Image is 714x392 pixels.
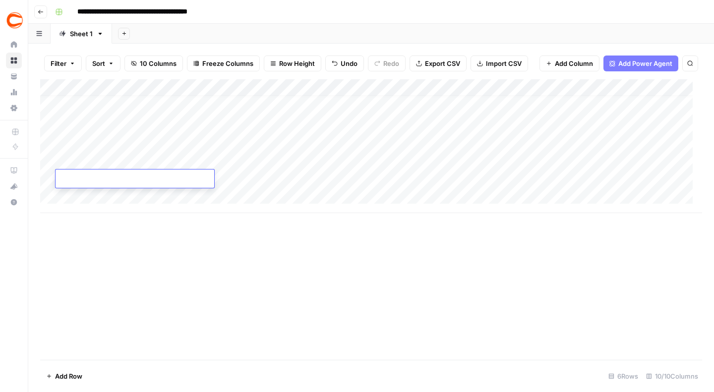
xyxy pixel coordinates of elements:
[264,56,321,71] button: Row Height
[55,371,82,381] span: Add Row
[6,11,24,29] img: Covers Logo
[555,58,593,68] span: Add Column
[486,58,522,68] span: Import CSV
[604,368,642,384] div: 6 Rows
[44,56,82,71] button: Filter
[6,68,22,84] a: Your Data
[187,56,260,71] button: Freeze Columns
[6,179,21,194] div: What's new?
[341,58,357,68] span: Undo
[140,58,177,68] span: 10 Columns
[6,178,22,194] button: What's new?
[539,56,599,71] button: Add Column
[86,56,120,71] button: Sort
[51,24,112,44] a: Sheet 1
[410,56,467,71] button: Export CSV
[279,58,315,68] span: Row Height
[124,56,183,71] button: 10 Columns
[6,163,22,178] a: AirOps Academy
[202,58,253,68] span: Freeze Columns
[6,8,22,33] button: Workspace: Covers
[70,29,93,39] div: Sheet 1
[6,194,22,210] button: Help + Support
[6,84,22,100] a: Usage
[6,53,22,68] a: Browse
[642,368,702,384] div: 10/10 Columns
[92,58,105,68] span: Sort
[603,56,678,71] button: Add Power Agent
[325,56,364,71] button: Undo
[471,56,528,71] button: Import CSV
[383,58,399,68] span: Redo
[40,368,88,384] button: Add Row
[6,100,22,116] a: Settings
[618,58,672,68] span: Add Power Agent
[368,56,406,71] button: Redo
[51,58,66,68] span: Filter
[6,37,22,53] a: Home
[425,58,460,68] span: Export CSV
